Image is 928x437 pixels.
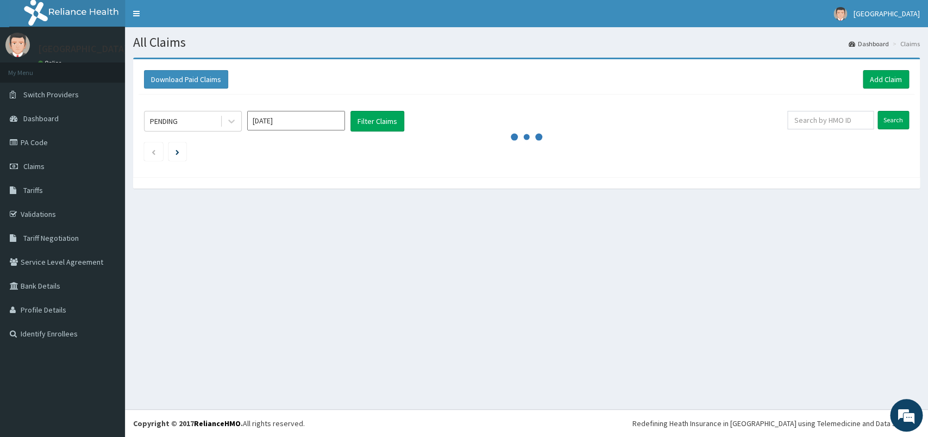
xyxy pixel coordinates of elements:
img: d_794563401_company_1708531726252_794563401 [20,54,44,82]
div: PENDING [150,116,178,127]
div: Minimize live chat window [178,5,204,32]
div: Redefining Heath Insurance in [GEOGRAPHIC_DATA] using Telemedicine and Data Science! [632,418,920,429]
span: Claims [23,161,45,171]
span: [GEOGRAPHIC_DATA] [854,9,920,18]
img: User Image [833,7,847,21]
input: Select Month and Year [247,111,345,130]
h1: All Claims [133,35,920,49]
button: Filter Claims [350,111,404,132]
img: User Image [5,33,30,57]
svg: audio-loading [510,121,543,153]
span: Tariffs [23,185,43,195]
span: We're online! [63,137,150,247]
span: Switch Providers [23,90,79,99]
a: RelianceHMO [194,419,241,428]
a: Previous page [151,147,156,157]
textarea: Type your message and hit 'Enter' [5,297,207,335]
p: [GEOGRAPHIC_DATA] [38,44,128,54]
a: Dashboard [849,39,889,48]
li: Claims [890,39,920,48]
a: Online [38,59,64,67]
span: Dashboard [23,114,59,123]
input: Search by HMO ID [787,111,874,129]
a: Add Claim [863,70,909,89]
a: Next page [175,147,179,157]
footer: All rights reserved. [125,409,928,437]
strong: Copyright © 2017 . [133,419,243,428]
div: Chat with us now [57,61,183,75]
button: Download Paid Claims [144,70,228,89]
span: Tariff Negotiation [23,233,79,243]
input: Search [877,111,909,129]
